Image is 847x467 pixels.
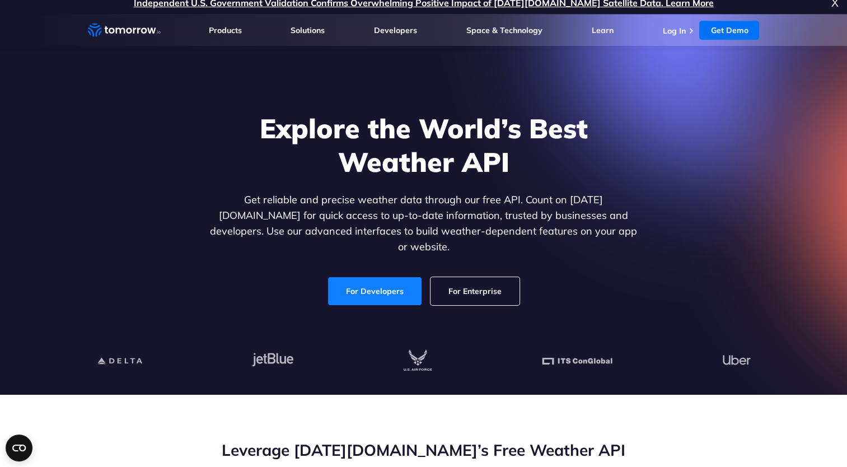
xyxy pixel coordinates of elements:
a: Learn [592,25,614,35]
h1: Explore the World’s Best Weather API [208,111,640,179]
button: Open CMP widget [6,435,32,461]
h2: Leverage [DATE][DOMAIN_NAME]’s Free Weather API [88,440,760,461]
a: Space & Technology [466,25,542,35]
a: For Enterprise [430,277,520,305]
a: Products [209,25,242,35]
a: Solutions [291,25,325,35]
a: Log In [662,26,685,36]
a: Get Demo [699,21,759,40]
a: For Developers [328,277,422,305]
p: Get reliable and precise weather data through our free API. Count on [DATE][DOMAIN_NAME] for quic... [208,192,640,255]
a: Home link [88,22,161,39]
a: Developers [374,25,417,35]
